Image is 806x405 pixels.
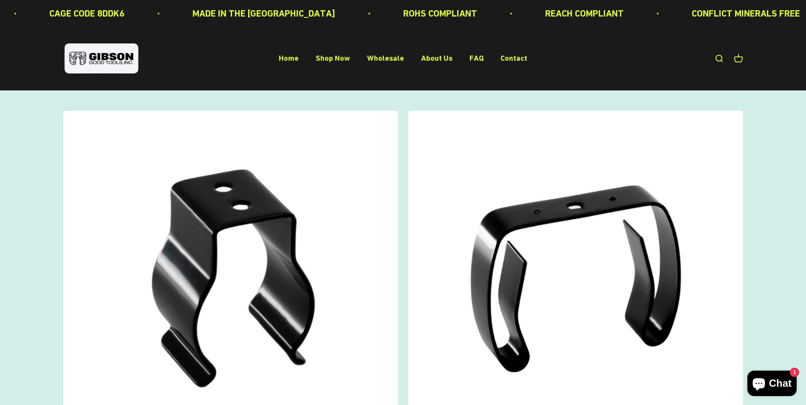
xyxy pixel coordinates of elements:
a: Home [279,54,299,63]
a: Wholesale [367,54,404,63]
inbox-online-store-chat: Shopify online store chat [745,371,799,398]
p: ROHS COMPLIANT [372,6,446,21]
a: About Us [421,54,452,63]
p: CONFLICT MINERALS FREE [661,6,769,21]
p: REACH COMPLIANT [514,6,593,21]
a: Contact [501,54,527,63]
p: CAGE CODE 8DDK6 [18,6,93,21]
a: FAQ [469,54,484,63]
a: Shop Now [316,54,350,63]
p: MADE IN THE [GEOGRAPHIC_DATA] [161,6,304,21]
